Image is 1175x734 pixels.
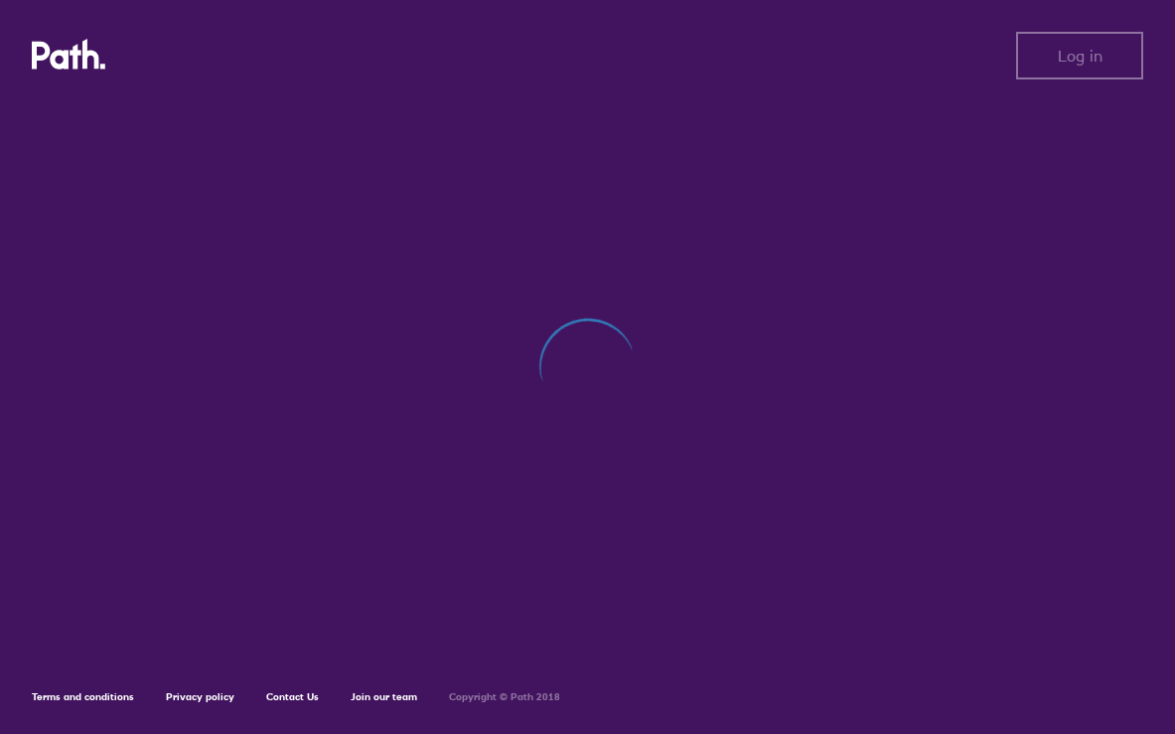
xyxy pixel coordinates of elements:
[266,690,319,703] a: Contact Us
[32,690,134,703] a: Terms and conditions
[449,691,560,703] h6: Copyright © Path 2018
[1016,32,1143,79] button: Log in
[166,690,234,703] a: Privacy policy
[351,690,417,703] a: Join our team
[1058,47,1102,65] span: Log in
